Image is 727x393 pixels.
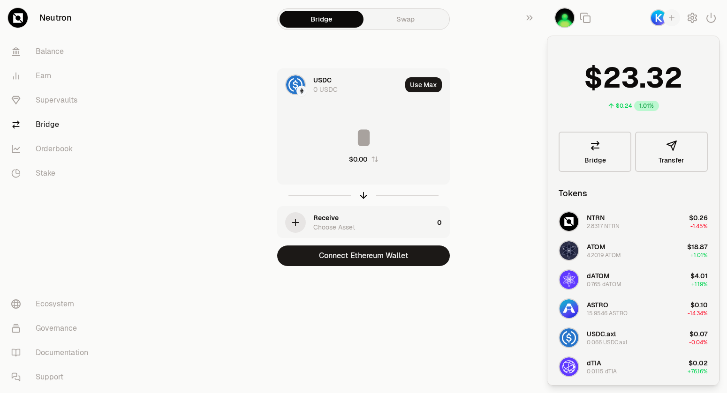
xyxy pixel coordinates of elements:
span: -0.04% [689,339,708,346]
button: NTRN LogoNTRN2.8317 NTRN$0.26-1.45% [553,208,713,236]
span: -14.34% [688,310,708,317]
a: Bridge [4,112,101,137]
button: Use Max [405,77,442,92]
button: dTIA LogodTIA0.0115 dTIA$0.02+76.16% [553,353,713,381]
div: 2.8317 NTRN [587,222,620,230]
a: Bridge [559,132,631,172]
span: $0.26 [689,214,708,222]
div: 4.2019 ATOM [587,252,621,259]
a: Earn [4,64,101,88]
button: dATOM LogodATOM0.765 dATOM$4.01+1.19% [553,266,713,294]
a: Orderbook [4,137,101,161]
span: $0.07 [689,330,708,338]
span: Bridge [584,157,606,163]
a: Documentation [4,341,101,365]
div: Tokens [559,187,587,200]
div: $0.24 [616,102,632,110]
button: Connect Ethereum Wallet [277,245,450,266]
span: $0.10 [690,301,708,309]
div: 0.765 dATOM [587,281,621,288]
span: dATOM [587,272,610,280]
span: $0.02 [689,359,708,367]
span: Transfer [659,157,684,163]
span: +1.19% [691,281,708,288]
img: dTIA Logo [560,357,578,376]
div: Choose Asset [313,222,355,232]
div: 1.01% [634,101,659,111]
button: USDC.axl LogoUSDC.axl0.066 USDC.axl$0.07-0.04% [553,324,713,352]
a: Ecosystem [4,292,101,316]
a: Bridge [280,11,363,28]
div: USDC [313,75,332,85]
a: Supervaults [4,88,101,112]
span: +1.01% [690,252,708,259]
img: Ethereum Logo [297,87,306,95]
div: 0.066 USDC.axl [587,339,627,346]
img: Keplr [650,9,667,26]
button: Transfer [635,132,708,172]
div: 0 USDC [313,85,338,94]
span: USDC.axl [587,330,616,338]
div: 0.0115 dTIA [587,368,617,375]
span: $18.87 [687,243,708,251]
div: $0.00 [349,155,367,164]
img: USDC Logo [286,75,305,94]
div: Receive [313,213,339,222]
a: Balance [4,39,101,64]
span: NTRN [587,214,605,222]
img: USDC.axl Logo [560,328,578,347]
button: ReceiveChoose Asset0 [278,207,449,238]
img: ASTRO Logo [560,299,578,318]
span: $4.01 [690,272,708,280]
a: Governance [4,316,101,341]
a: Support [4,365,101,389]
a: Stake [4,161,101,185]
a: Swap [363,11,447,28]
img: NTRN Logo [560,212,578,231]
span: -1.45% [690,222,708,230]
button: $0.00 [349,155,379,164]
div: 15.9546 ASTRO [587,310,628,317]
span: dTIA [587,359,601,367]
span: +76.16% [688,368,708,375]
span: ASTRO [587,301,608,309]
img: dATOM Logo [560,270,578,289]
img: ATOM Logo [560,241,578,260]
div: ReceiveChoose Asset [278,207,433,238]
div: 0 [437,207,449,238]
img: AM Keplr [554,7,575,28]
button: ATOM LogoATOM4.2019 ATOM$18.87+1.01% [553,237,713,265]
button: ASTRO LogoASTRO15.9546 ASTRO$0.10-14.34% [553,295,713,323]
span: ATOM [587,243,606,251]
div: USDC LogoEthereum LogoUSDC0 USDC [278,69,401,101]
